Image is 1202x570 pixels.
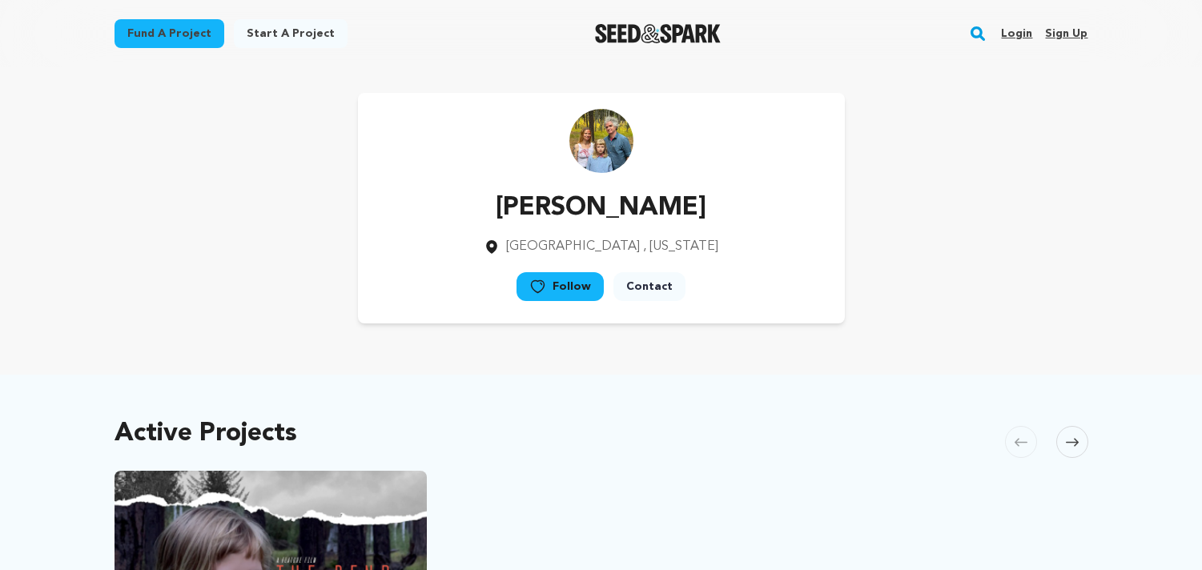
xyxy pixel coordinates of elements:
[595,24,721,43] img: Seed&Spark Logo Dark Mode
[643,240,718,253] span: , [US_STATE]
[569,109,633,173] img: https://seedandspark-static.s3.us-east-2.amazonaws.com/images/User/000/386/271/medium/de7a1d3ee72...
[1001,21,1032,46] a: Login
[115,423,297,445] h2: Active Projects
[484,189,718,227] p: [PERSON_NAME]
[1045,21,1087,46] a: Sign up
[613,272,685,301] a: Contact
[115,19,224,48] a: Fund a project
[517,272,604,301] a: Follow
[506,240,640,253] span: [GEOGRAPHIC_DATA]
[234,19,348,48] a: Start a project
[595,24,721,43] a: Seed&Spark Homepage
